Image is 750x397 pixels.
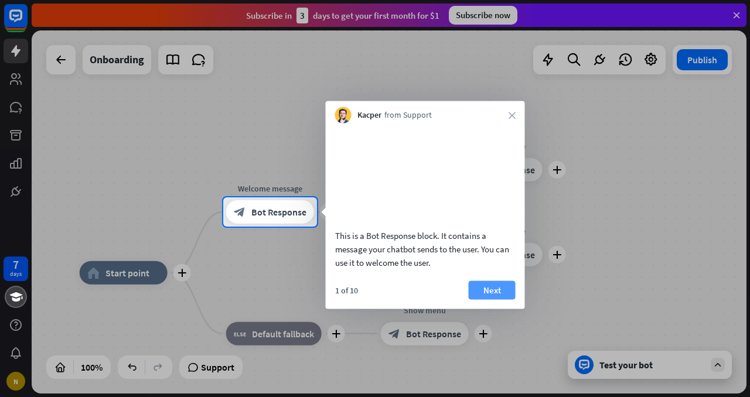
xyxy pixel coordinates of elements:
i: block_bot_response [234,206,246,218]
div: 1 of 10 [335,285,358,295]
button: Open LiveChat chat widget [9,5,45,40]
span: Kacper [357,109,381,121]
span: Bot Response [251,206,306,218]
div: This is a Bot Response block. It contains a message your chatbot sends to the user. You can use i... [335,228,516,269]
i: close [509,112,516,119]
button: Next [469,280,516,299]
span: from Support [384,109,432,121]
